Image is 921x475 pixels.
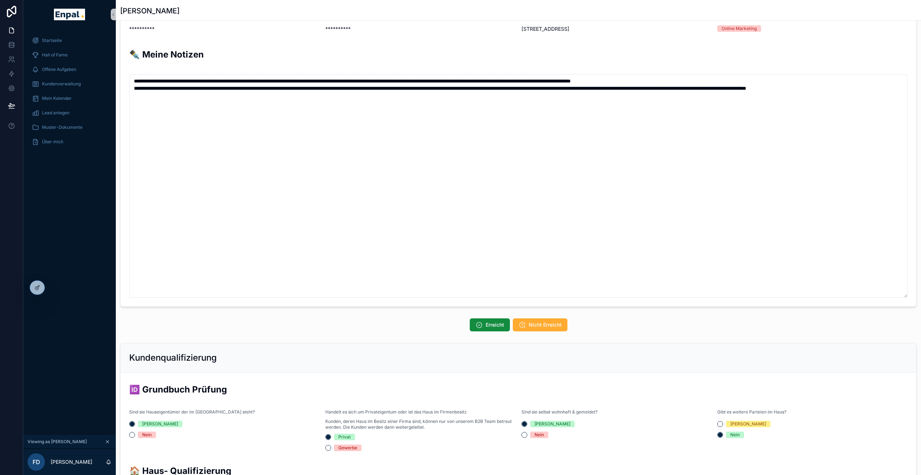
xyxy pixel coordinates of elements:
a: Mein Kalender [28,92,111,105]
span: Erreicht [486,321,504,328]
span: FD [33,458,40,466]
span: Sind sie selbst wohnhaft & gemeldet? [521,409,597,415]
h2: 🆔 Grundbuch Prüfung [129,383,908,395]
div: scrollable content [23,29,116,158]
div: [PERSON_NAME] [535,421,570,427]
h2: ✒️ Meine Notizen [129,48,908,60]
span: Mein Kalender [42,96,72,101]
span: Lead anlegen [42,110,69,116]
div: Online Marketing [722,25,757,32]
h1: [PERSON_NAME] [120,6,179,16]
div: Nein [535,432,544,438]
span: Über mich [42,139,63,145]
button: Nicht Erreicht [513,318,567,331]
a: Über mich [28,135,111,148]
span: Handelt es sich um Privateigentum oder ist das Haus im Firmenbesitz [325,409,467,415]
div: [PERSON_NAME] [142,421,178,427]
span: Startseite [42,38,62,43]
p: [PERSON_NAME] [51,458,92,466]
span: Kunden, deren Haus im Besitz einer Firma sind, können nur von unserem B2B Team betreut werden. Di... [325,419,516,430]
div: Nein [142,432,152,438]
span: Offene Aufgaben [42,67,76,72]
button: Erreicht [470,318,510,331]
a: Kundenverwaltung [28,77,111,90]
h2: Kundenqualifizierung [129,352,217,364]
span: Kundenverwaltung [42,81,81,87]
a: Muster-Dokumente [28,121,111,134]
a: Hall of Fame [28,48,111,62]
span: Sind sie Hauseigentümer der im [GEOGRAPHIC_DATA] steht? [129,409,255,415]
span: Gibt es weitere Parteien im Haus? [717,409,786,415]
div: Privat [338,434,351,440]
a: Offene Aufgaben [28,63,111,76]
a: Startseite [28,34,111,47]
div: [PERSON_NAME] [730,421,766,427]
img: App logo [54,9,85,20]
a: Lead anlegen [28,106,111,119]
span: Muster-Dokumente [42,124,83,130]
span: Viewing as [PERSON_NAME] [28,439,87,445]
div: Gewerbe [338,445,357,451]
div: Nein [730,432,740,438]
span: Hall of Fame [42,52,68,58]
span: [STREET_ADDRESS] [521,25,712,33]
span: Nicht Erreicht [529,321,562,328]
